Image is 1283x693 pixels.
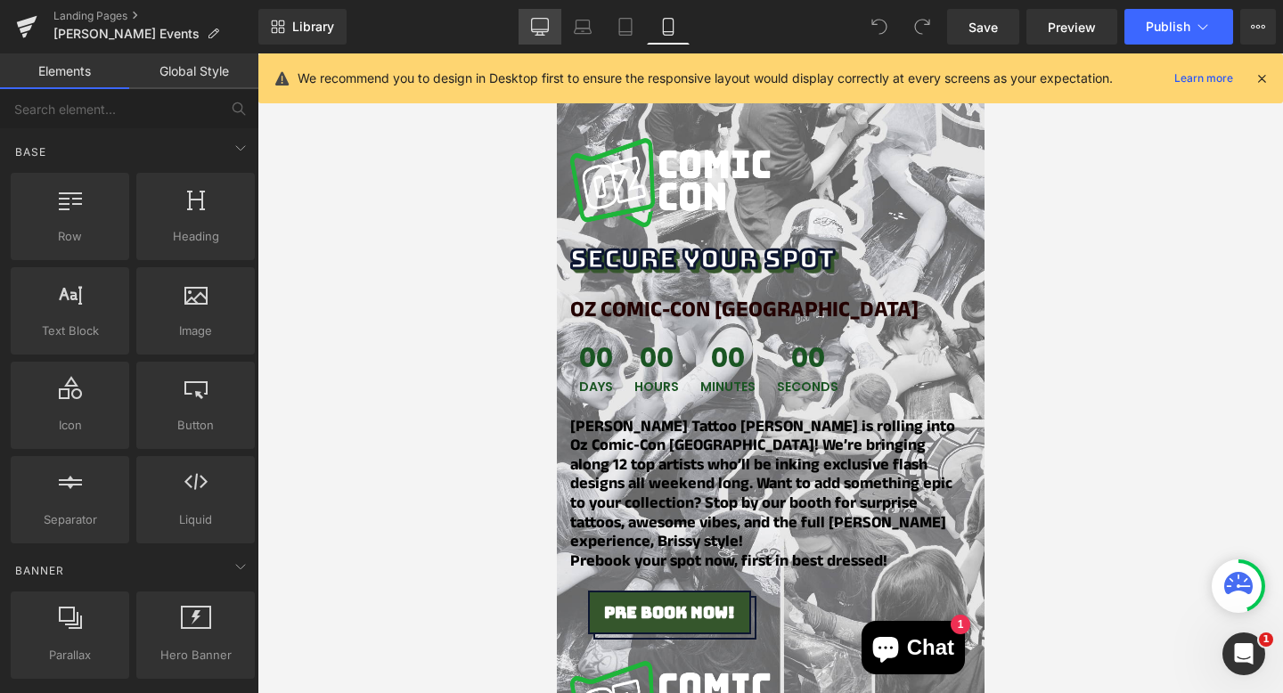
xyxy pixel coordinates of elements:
span: Publish [1146,20,1190,34]
span: Liquid [142,510,249,529]
span: Icon [16,416,124,435]
span: Text Block [16,322,124,340]
span: Hours [78,327,122,339]
span: Hero Banner [142,646,249,664]
a: Pre Book now! [31,537,194,581]
b: Prebook your spot now, first in best dressed! [13,496,331,524]
strong: [PERSON_NAME] Tattoo [PERSON_NAME] is rolling into Oz Comic-Con [GEOGRAPHIC_DATA]! We’re bringing... [13,362,398,505]
span: Save [968,18,998,37]
span: Row [16,227,124,246]
inbox-online-store-chat: Shopify online store chat [299,567,413,625]
iframe: Intercom live chat [1222,632,1265,675]
span: 00 [220,291,282,327]
span: Days [22,327,56,339]
span: [PERSON_NAME] Events [53,27,200,41]
button: More [1240,9,1276,45]
span: Seconds [220,327,282,339]
span: Image [142,322,249,340]
span: Parallax [16,646,124,664]
p: We recommend you to design in Desktop first to ensure the responsive layout would display correct... [298,69,1113,88]
button: Publish [1124,9,1233,45]
span: Minutes [143,327,199,339]
span: Heading [142,227,249,246]
span: Banner [13,562,66,579]
span: Separator [16,510,124,529]
span: 1 [1259,632,1273,647]
span: Pre Book now! [47,550,178,569]
button: Undo [862,9,897,45]
a: New Library [258,9,347,45]
span: Library [292,19,334,35]
span: Base [13,143,48,160]
button: Redo [904,9,940,45]
a: Global Style [129,53,258,89]
span: 00 [22,291,56,327]
h2: Secure Your Spot [13,192,414,220]
a: Tablet [604,9,647,45]
span: Preview [1048,18,1096,37]
a: Learn more [1167,68,1240,89]
span: 00 [78,291,122,327]
a: Landing Pages [53,9,258,23]
span: 00 [143,291,199,327]
a: Mobile [647,9,690,45]
a: Preview [1026,9,1117,45]
strong: OZ COMIC-CON [GEOGRAPHIC_DATA] [13,241,362,279]
a: Laptop [561,9,604,45]
span: Button [142,416,249,435]
a: Desktop [519,9,561,45]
